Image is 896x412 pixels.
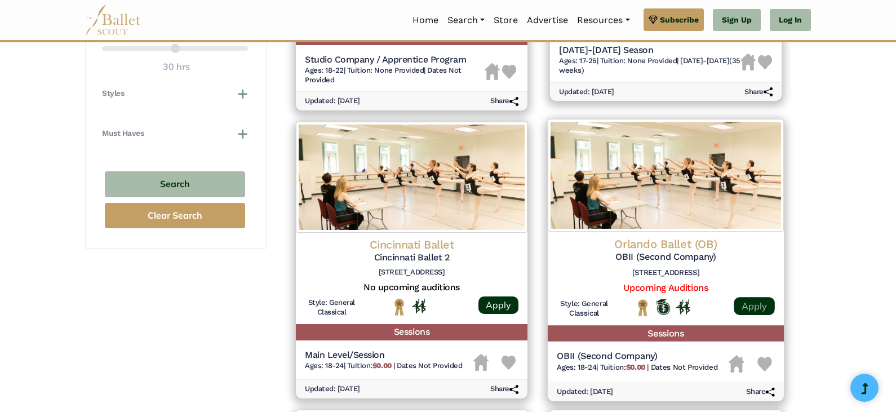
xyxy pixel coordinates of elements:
h5: No upcoming auditions [305,282,518,294]
h6: Style: General Classical [557,299,611,318]
a: Apply [478,296,518,314]
h4: Cincinnati Ballet [305,237,518,252]
span: Ages: 18-24 [557,363,596,371]
img: Heart [758,55,772,69]
span: Ages: 18-22 [305,66,344,74]
button: Clear Search [105,203,245,228]
h5: [DATE]-[DATE] Season [559,45,740,56]
h6: Share [746,387,775,397]
span: Dates Not Provided [651,363,718,371]
h5: Main Level/Session [305,349,463,361]
a: Upcoming Auditions [623,282,708,293]
img: Heart [757,357,772,372]
a: Apply [734,297,774,315]
h5: Sessions [548,325,784,342]
img: Housing Unavailable [485,63,500,80]
b: $0.00 [372,361,392,370]
h6: [STREET_ADDRESS] [557,268,775,278]
span: Dates Not Provided [305,66,462,84]
h5: Cincinnati Ballet 2 [305,252,518,264]
span: Subscribe [660,14,699,26]
a: Advertise [522,8,573,32]
h5: OBII (Second Company) [557,351,717,363]
output: 30 hrs [163,60,190,74]
button: Styles [102,88,248,99]
span: Ages: 18-24 [305,361,344,370]
img: National [636,299,650,317]
h6: | | [559,56,740,76]
a: Store [489,8,522,32]
h4: Styles [102,88,124,99]
h6: Share [490,384,518,394]
h5: OBII (Second Company) [557,251,775,263]
span: [DATE]-[DATE] (35 weeks) [559,56,740,74]
h4: Orlando Ballet (OB) [557,237,775,252]
span: Tuition: [600,363,647,371]
img: Heart [502,356,516,370]
img: In Person [676,299,690,314]
h6: Updated: [DATE] [557,387,613,397]
span: Tuition: None Provided [347,66,424,74]
img: Offers Scholarship [656,299,670,315]
h6: | | [305,361,463,371]
a: Log In [770,9,811,32]
h6: Style: General Classical [305,298,358,317]
button: Must Haves [102,128,248,139]
img: National [392,298,406,316]
h6: | | [557,363,717,373]
h6: Updated: [DATE] [305,96,360,106]
button: Search [105,171,245,198]
img: Logo [548,119,784,232]
h6: Updated: [DATE] [559,87,614,97]
span: Ages: 17-25 [559,56,597,65]
img: Housing Unavailable [473,354,489,371]
a: Search [443,8,489,32]
b: $0.00 [626,363,645,371]
img: Housing Unavailable [729,356,744,373]
span: Tuition: [347,361,393,370]
img: Logo [296,122,527,232]
h6: [STREET_ADDRESS] [305,268,518,277]
h6: Share [744,87,773,97]
a: Subscribe [644,8,704,31]
img: gem.svg [649,14,658,26]
h6: Share [490,96,518,106]
h6: | | [305,66,485,85]
span: Dates Not Provided [397,361,462,370]
span: Tuition: None Provided [600,56,677,65]
h4: Must Haves [102,128,144,139]
img: Heart [502,65,516,79]
h5: Studio Company / Apprentice Program [305,54,485,66]
h6: Updated: [DATE] [305,384,360,394]
h5: Sessions [296,324,527,340]
a: Sign Up [713,9,761,32]
a: Resources [573,8,634,32]
img: In Person [412,299,426,313]
img: Housing Unavailable [740,54,756,70]
a: Home [408,8,443,32]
